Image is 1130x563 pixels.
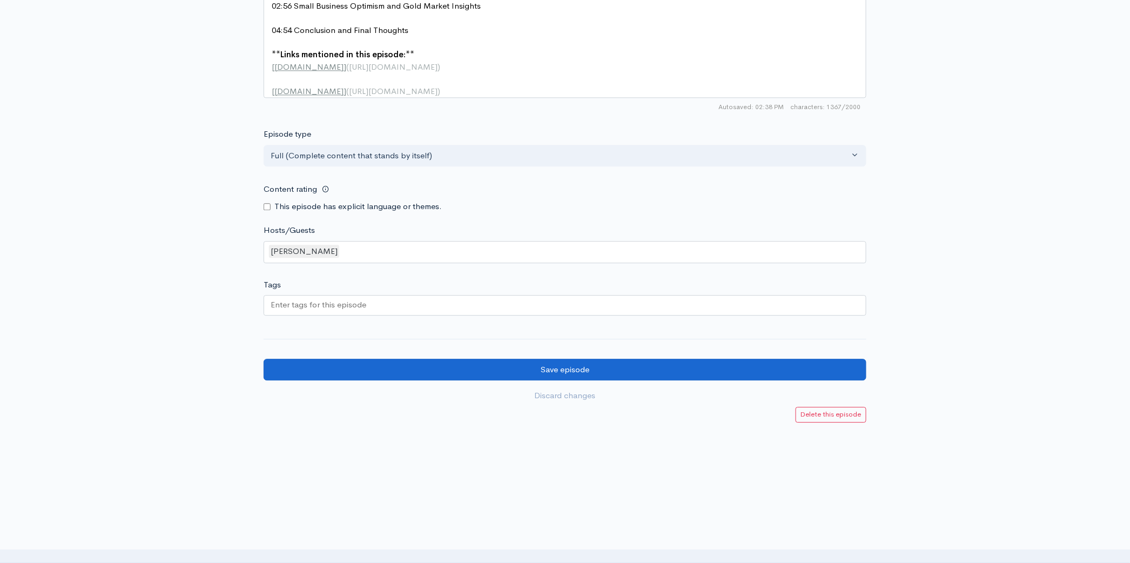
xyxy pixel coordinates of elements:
span: ) [438,62,440,72]
span: 1367/2000 [791,102,861,112]
span: Autosaved: 02:38 PM [718,102,784,112]
label: Episode type [264,128,311,140]
span: ] [344,62,346,72]
span: [DOMAIN_NAME] [274,86,344,96]
span: [ [272,62,274,72]
a: Delete this episode [796,407,866,423]
span: [DOMAIN_NAME] [274,62,344,72]
input: Save episode [264,359,866,381]
input: Enter tags for this episode [271,299,368,311]
button: Full (Complete content that stands by itself) [264,145,866,167]
label: This episode has explicit language or themes. [274,200,442,213]
span: 02:56 Small Business Optimism and Gold Market Insights [272,1,481,11]
span: [ [272,86,274,96]
span: ] [344,86,346,96]
span: 04:54 Conclusion and Final Thoughts [272,25,408,35]
a: Discard changes [264,385,866,407]
span: [URL][DOMAIN_NAME] [349,62,438,72]
label: Hosts/Guests [264,224,315,237]
label: Tags [264,279,281,291]
div: [PERSON_NAME] [269,245,339,258]
span: Links mentioned in this episode: [280,49,406,59]
span: ( [346,62,349,72]
span: ( [346,86,349,96]
span: ) [438,86,440,96]
small: Delete this episode [801,410,862,419]
span: [URL][DOMAIN_NAME] [349,86,438,96]
div: Full (Complete content that stands by itself) [271,150,850,162]
label: Content rating [264,178,317,200]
